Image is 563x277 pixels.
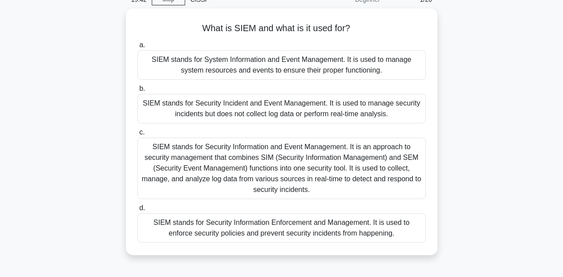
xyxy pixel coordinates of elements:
[139,85,145,92] span: b.
[139,128,145,136] span: c.
[138,213,426,243] div: SIEM stands for Security Information Enforcement and Management. It is used to enforce security p...
[138,94,426,123] div: SIEM stands for Security Incident and Event Management. It is used to manage security incidents b...
[139,41,145,49] span: a.
[139,204,145,212] span: d.
[138,50,426,80] div: SIEM stands for System Information and Event Management. It is used to manage system resources an...
[138,138,426,199] div: SIEM stands for Security Information and Event Management. It is an approach to security manageme...
[137,23,427,34] h5: What is SIEM and what is it used for?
